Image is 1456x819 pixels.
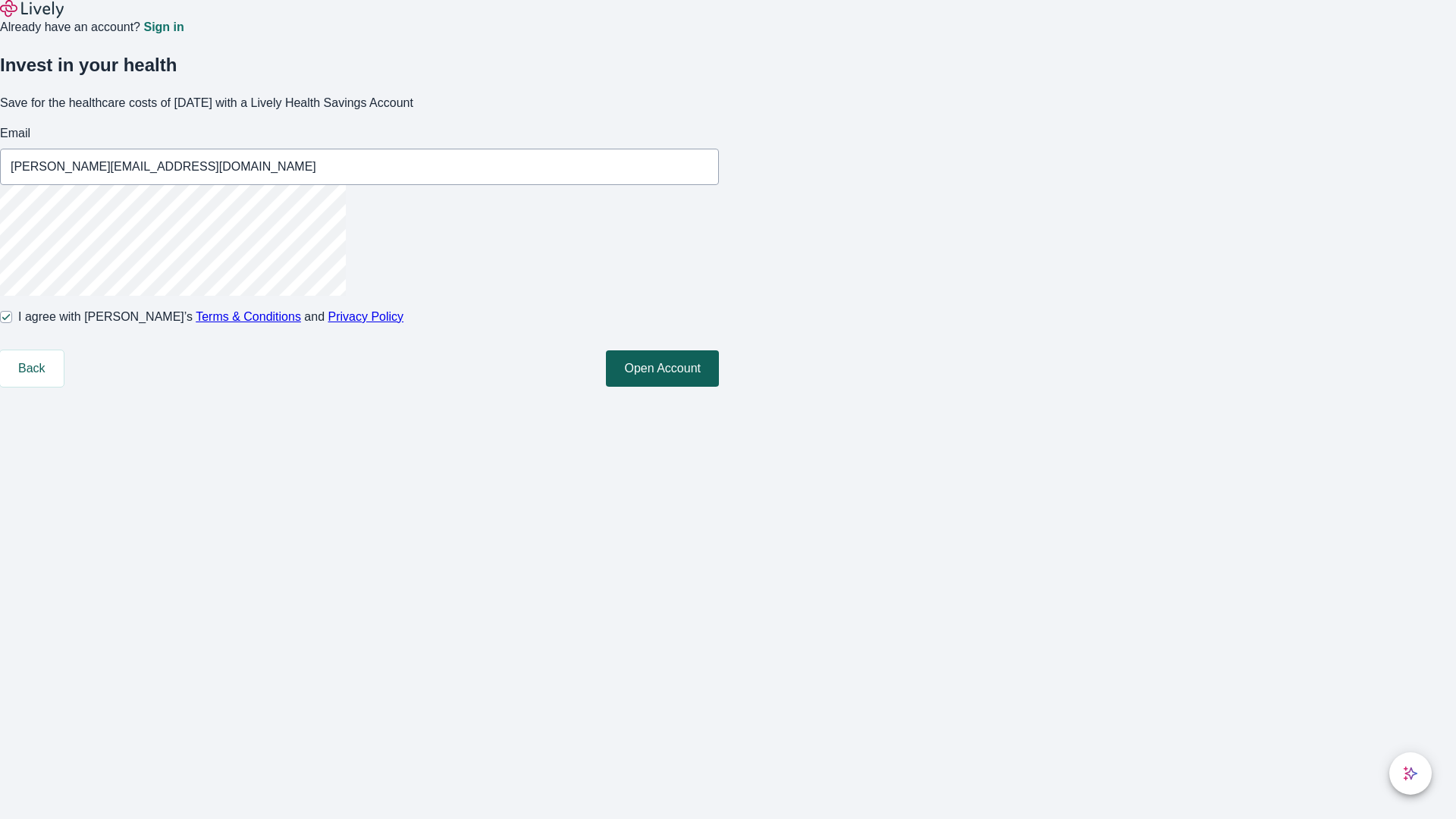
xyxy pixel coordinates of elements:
[18,308,403,326] span: I agree with [PERSON_NAME]’s and
[143,21,184,33] a: Sign in
[328,310,404,323] a: Privacy Policy
[1389,752,1432,795] button: chat
[1403,766,1418,781] svg: Lively AI Assistant
[196,310,301,323] a: Terms & Conditions
[606,350,719,387] button: Open Account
